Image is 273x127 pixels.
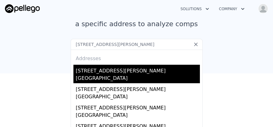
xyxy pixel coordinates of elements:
[76,112,200,120] div: [GEOGRAPHIC_DATA]
[76,83,200,93] div: [STREET_ADDRESS][PERSON_NAME]
[5,109,268,119] div: Save properties to see them here
[258,4,268,14] img: avatar
[76,93,200,102] div: [GEOGRAPHIC_DATA]
[176,3,214,14] button: Solutions
[76,75,200,83] div: [GEOGRAPHIC_DATA]
[214,3,250,14] button: Company
[73,50,200,65] div: Addresses
[71,39,203,50] input: Search an address or region...
[5,93,268,104] div: Saved Properties
[68,9,206,29] div: Search a region to find deals or look up a specific address to analyze comps
[76,65,200,75] div: [STREET_ADDRESS][PERSON_NAME]
[76,102,200,112] div: [STREET_ADDRESS][PERSON_NAME]
[5,4,40,13] img: Pellego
